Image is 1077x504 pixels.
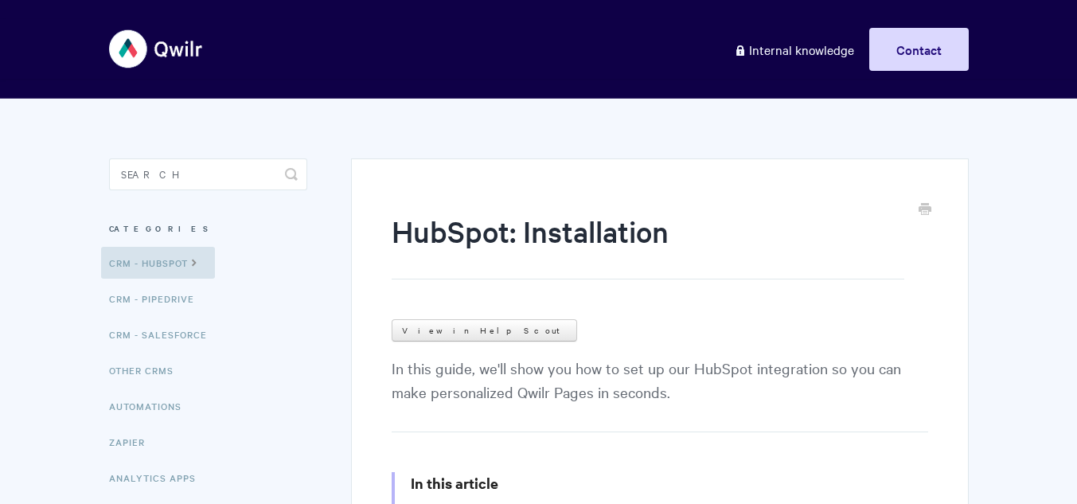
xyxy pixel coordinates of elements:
h3: Categories [109,214,307,243]
a: Analytics Apps [109,462,208,494]
h1: HubSpot: Installation [392,211,903,279]
a: Zapier [109,426,157,458]
a: View in Help Scout [392,319,577,342]
a: Contact [869,28,969,71]
a: CRM - Salesforce [109,318,219,350]
input: Search [109,158,307,190]
a: Print this Article [919,201,931,219]
a: Automations [109,390,193,422]
h3: In this article [411,472,927,494]
a: Other CRMs [109,354,185,386]
a: CRM - Pipedrive [109,283,206,315]
a: Internal knowledge [722,28,866,71]
img: Qwilr Help Center [109,19,204,79]
p: In this guide, we'll show you how to set up our HubSpot integration so you can make personalized ... [392,356,927,432]
a: CRM - HubSpot [101,247,215,279]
